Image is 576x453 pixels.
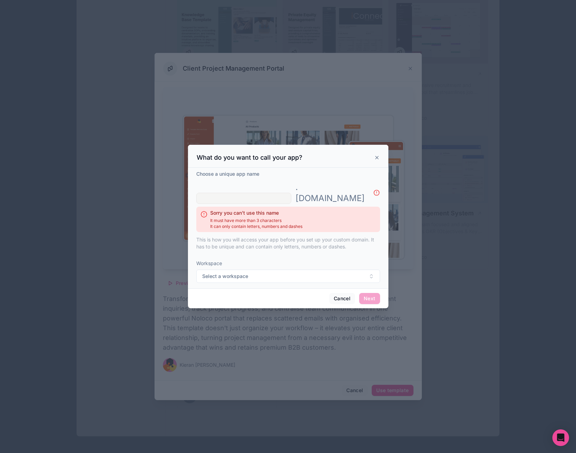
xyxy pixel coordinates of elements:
p: This is how you will access your app before you set up your custom domain. It has to be unique an... [196,236,380,250]
button: Cancel [329,293,355,304]
span: Select a workspace [202,273,248,280]
span: It must have more than 3 characters [210,218,302,223]
button: Select Button [196,270,380,283]
label: Choose a unique app name [196,170,259,177]
h2: Sorry you can't use this name [210,209,302,216]
div: Open Intercom Messenger [552,429,569,446]
p: . [DOMAIN_NAME] [295,182,365,204]
h3: What do you want to call your app? [197,153,302,162]
span: It can only contain letters, numbers and dashes [210,224,302,229]
span: Workspace [196,260,380,267]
